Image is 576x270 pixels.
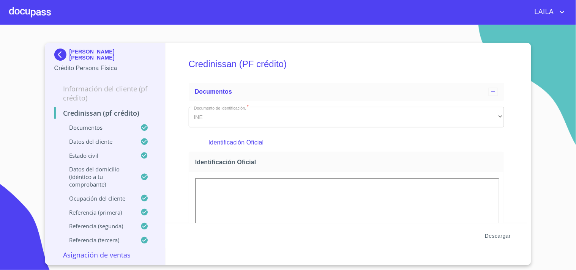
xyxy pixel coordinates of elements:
[54,152,141,159] p: Estado civil
[482,229,514,243] button: Descargar
[54,108,156,118] p: Credinissan (PF crédito)
[54,222,141,230] p: Referencia (segunda)
[529,6,567,18] button: account of current user
[529,6,558,18] span: LAILA
[54,64,156,73] p: Crédito Persona Física
[195,88,232,95] span: Documentos
[54,195,141,202] p: Ocupación del Cliente
[54,138,141,145] p: Datos del cliente
[54,124,141,131] p: Documentos
[485,231,511,241] span: Descargar
[69,49,156,61] p: [PERSON_NAME] [PERSON_NAME]
[189,83,504,101] div: Documentos
[54,84,156,102] p: Información del cliente (PF crédito)
[208,138,484,147] p: Identificación Oficial
[195,158,501,166] span: Identificación Oficial
[54,250,156,259] p: Asignación de Ventas
[189,107,504,127] div: INE
[54,49,156,64] div: [PERSON_NAME] [PERSON_NAME]
[54,236,141,244] p: Referencia (tercera)
[189,49,504,80] h5: Credinissan (PF crédito)
[54,49,69,61] img: Docupass spot blue
[54,165,141,188] p: Datos del domicilio (idéntico a tu comprobante)
[54,209,141,216] p: Referencia (primera)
